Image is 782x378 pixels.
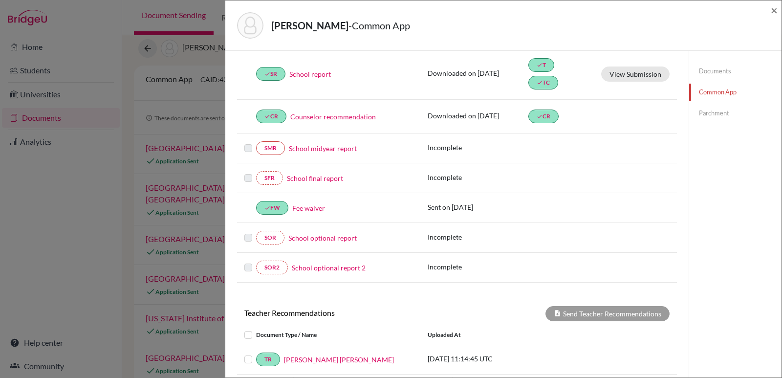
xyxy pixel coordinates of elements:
a: doneTC [528,76,558,89]
a: SOR2 [256,261,288,274]
p: Incomplete [428,172,528,182]
i: done [264,113,270,119]
a: Fee waiver [292,203,325,213]
p: Downloaded on [DATE] [428,111,528,121]
a: [PERSON_NAME] [PERSON_NAME] [284,355,394,365]
div: Send Teacher Recommendations [545,306,670,321]
a: Common App [689,84,782,101]
i: done [537,62,543,68]
a: doneSR [256,67,285,81]
h6: Teacher Recommendations [237,308,457,317]
p: [DATE] 11:14:45 UTC [428,354,560,364]
span: - Common App [348,20,410,31]
a: Parchment [689,105,782,122]
p: Incomplete [428,262,528,272]
a: doneCR [256,110,286,123]
div: Uploaded at [420,329,567,341]
button: View Submission [601,67,670,82]
a: Documents [689,63,782,80]
a: School optional report [288,233,357,243]
button: Close [771,4,778,16]
a: SMR [256,141,285,155]
i: done [264,71,270,77]
p: Incomplete [428,142,528,153]
a: School final report [287,173,343,183]
a: School optional report 2 [292,263,366,273]
a: School midyear report [289,143,357,154]
a: Counselor recommendation [290,111,376,122]
i: done [537,80,543,86]
a: doneFW [256,201,288,215]
span: × [771,3,778,17]
div: Document Type / Name [237,329,420,341]
i: done [264,205,270,211]
i: done [537,113,543,119]
strong: [PERSON_NAME] [271,20,348,31]
p: Downloaded on [DATE] [428,68,528,78]
a: TR [256,353,280,366]
a: doneCR [528,110,559,123]
a: doneT [528,58,554,72]
a: School report [289,69,331,79]
a: SFR [256,171,283,185]
p: Incomplete [428,232,528,242]
a: SOR [256,231,284,245]
p: Sent on [DATE] [428,202,528,212]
